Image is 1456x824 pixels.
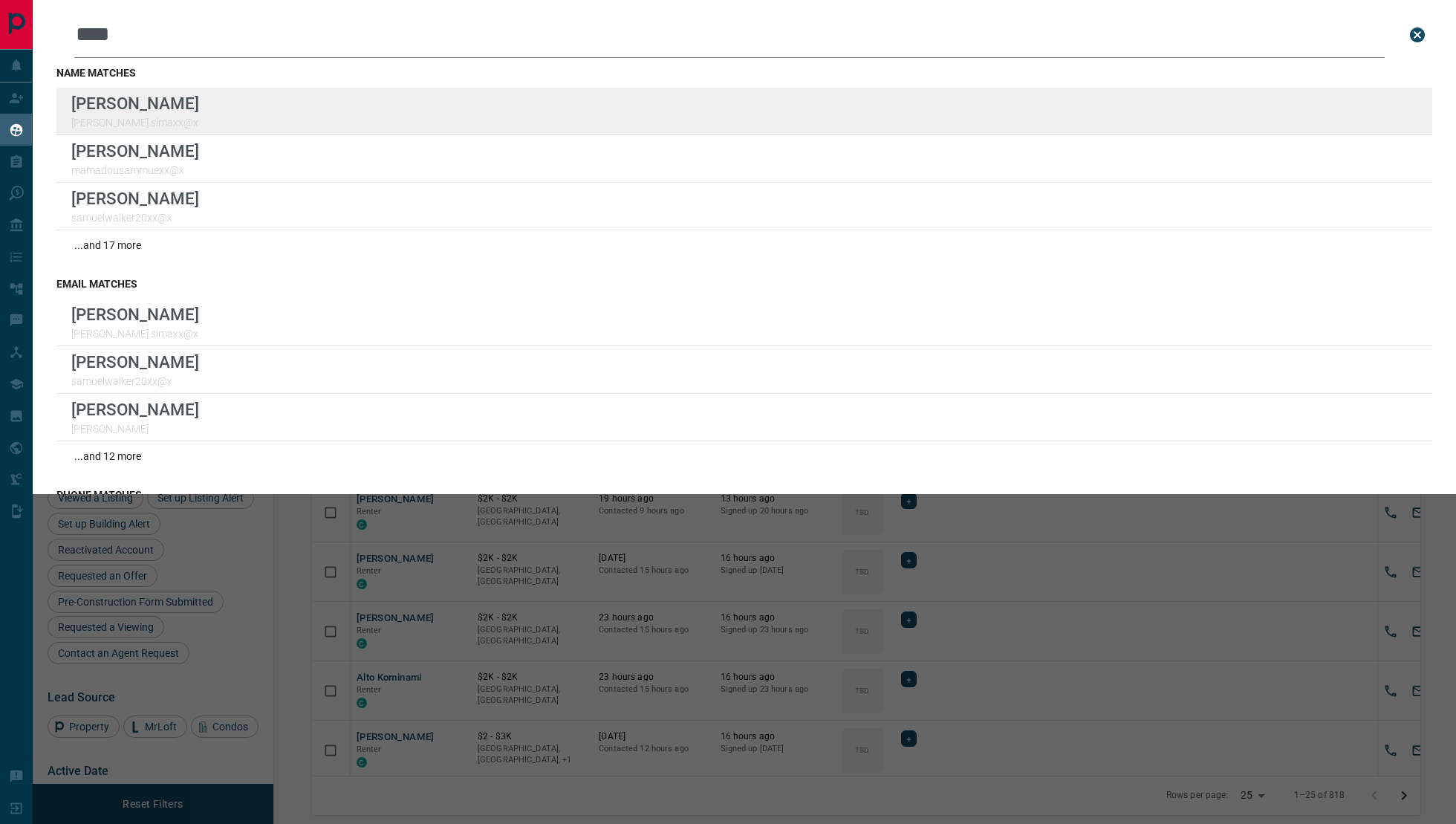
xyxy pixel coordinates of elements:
[71,352,199,372] p: [PERSON_NAME]
[71,94,199,113] p: [PERSON_NAME]
[71,212,199,224] p: samuelwalker20xx@x
[56,67,1432,79] h3: name matches
[71,164,199,176] p: mamadousammuexx@x
[71,117,199,129] p: [PERSON_NAME].simaxx@x
[1403,20,1432,50] button: close search bar
[71,375,199,387] p: samuelwalker20xx@x
[56,441,1432,471] div: ...and 12 more
[56,489,1432,501] h3: phone matches
[71,328,199,340] p: [PERSON_NAME].simaxx@x
[71,141,199,160] p: [PERSON_NAME]
[71,305,199,324] p: [PERSON_NAME]
[71,400,199,419] p: [PERSON_NAME]
[56,278,1432,290] h3: email matches
[71,423,199,435] p: [PERSON_NAME]
[56,230,1432,260] div: ...and 17 more
[71,189,199,208] p: [PERSON_NAME]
